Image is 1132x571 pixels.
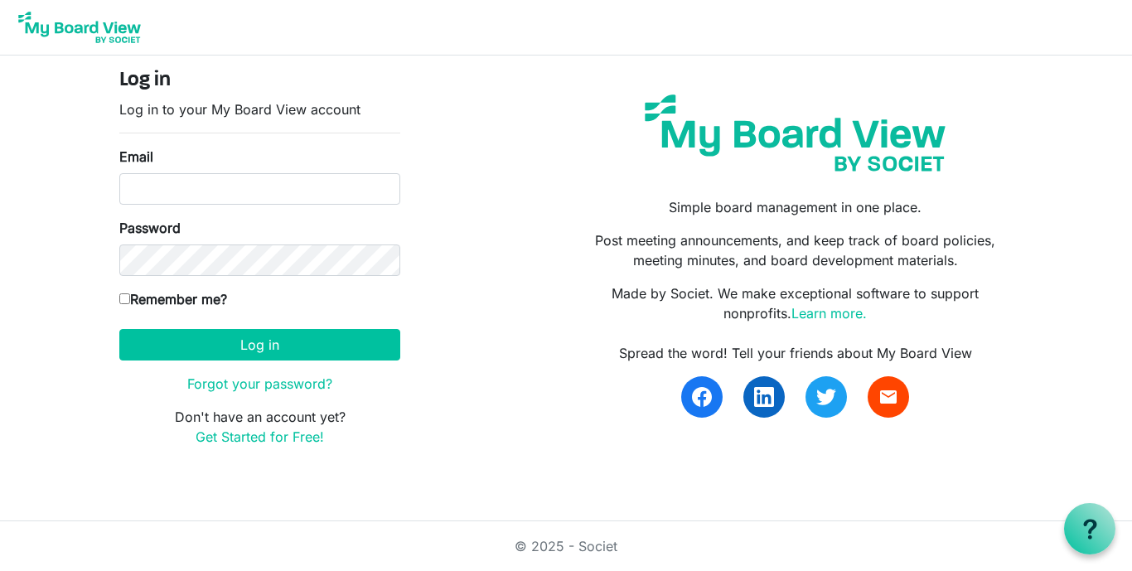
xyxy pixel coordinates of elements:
[119,293,130,304] input: Remember me?
[692,387,712,407] img: facebook.svg
[119,289,227,309] label: Remember me?
[632,82,958,184] img: my-board-view-societ.svg
[791,305,867,322] a: Learn more.
[868,376,909,418] a: email
[754,387,774,407] img: linkedin.svg
[187,375,332,392] a: Forgot your password?
[816,387,836,407] img: twitter.svg
[578,283,1013,323] p: Made by Societ. We make exceptional software to support nonprofits.
[119,147,153,167] label: Email
[119,69,400,93] h4: Log in
[196,428,324,445] a: Get Started for Free!
[578,230,1013,270] p: Post meeting announcements, and keep track of board policies, meeting minutes, and board developm...
[515,538,617,554] a: © 2025 - Societ
[878,387,898,407] span: email
[119,329,400,361] button: Log in
[119,99,400,119] p: Log in to your My Board View account
[119,407,400,447] p: Don't have an account yet?
[578,197,1013,217] p: Simple board management in one place.
[119,218,181,238] label: Password
[578,343,1013,363] div: Spread the word! Tell your friends about My Board View
[13,7,146,48] img: My Board View Logo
